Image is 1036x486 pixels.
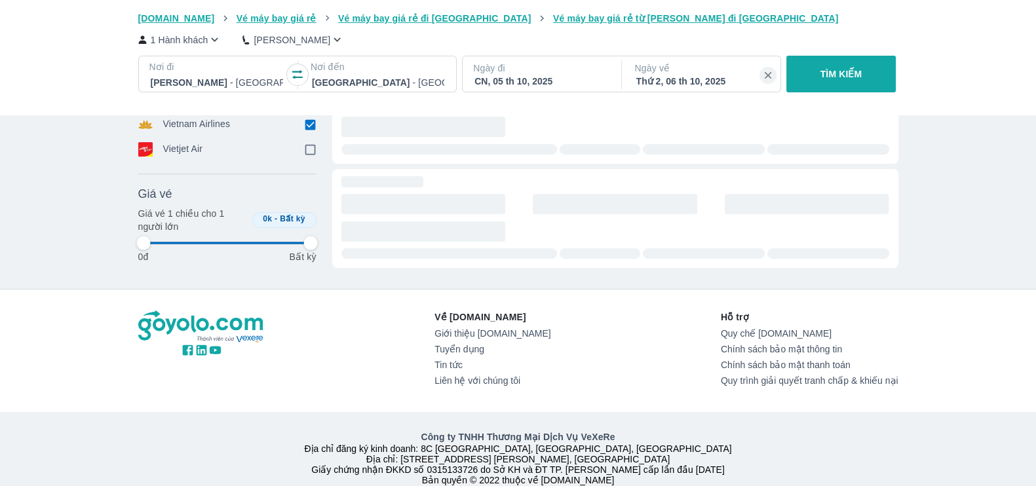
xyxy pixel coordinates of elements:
a: Liên hệ với chúng tôi [434,375,550,386]
p: Giá vé 1 chiều cho 1 người lớn [138,207,247,233]
span: Giá vé [138,186,172,202]
p: Vietjet Air [163,142,203,157]
p: Công ty TNHH Thương Mại Dịch Vụ VeXeRe [141,430,896,443]
p: [PERSON_NAME] [254,33,330,47]
p: Bất kỳ [289,250,316,263]
img: logo [138,310,265,343]
p: 1 Hành khách [151,33,208,47]
p: Ngày đi [473,62,608,75]
a: Tin tức [434,360,550,370]
button: [PERSON_NAME] [242,33,344,47]
p: Hỗ trợ [721,310,898,324]
p: Nơi đi [149,60,284,73]
div: CN, 05 th 10, 2025 [474,75,607,88]
p: 0đ [138,250,149,263]
a: Quy trình giải quyết tranh chấp & khiếu nại [721,375,898,386]
button: TÌM KIẾM [786,56,896,92]
button: 1 Hành khách [138,33,222,47]
a: Chính sách bảo mật thanh toán [721,360,898,370]
div: Thứ 2, 06 th 10, 2025 [636,75,769,88]
p: Vietnam Airlines [163,117,231,132]
p: Ngày về [635,62,770,75]
p: Về [DOMAIN_NAME] [434,310,550,324]
a: Tuyển dụng [434,344,550,354]
nav: breadcrumb [138,12,898,25]
span: Vé máy bay giá rẻ [237,13,317,24]
span: Bất kỳ [280,214,305,223]
a: Chính sách bảo mật thông tin [721,344,898,354]
span: 0k [263,214,272,223]
a: Giới thiệu [DOMAIN_NAME] [434,328,550,339]
span: [DOMAIN_NAME] [138,13,215,24]
p: TÌM KIẾM [820,67,862,81]
p: Nơi đến [311,60,446,73]
span: Vé máy bay giá rẻ từ [PERSON_NAME] đi [GEOGRAPHIC_DATA] [553,13,839,24]
a: Quy chế [DOMAIN_NAME] [721,328,898,339]
span: Vé máy bay giá rẻ đi [GEOGRAPHIC_DATA] [338,13,531,24]
span: - [275,214,277,223]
